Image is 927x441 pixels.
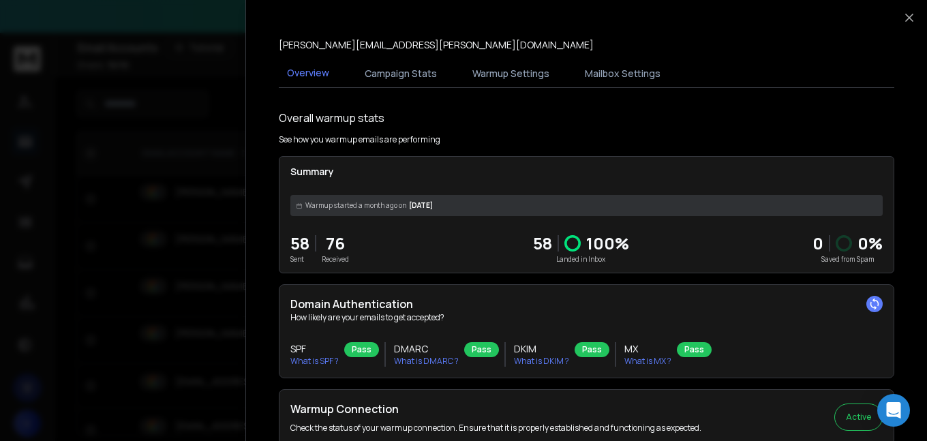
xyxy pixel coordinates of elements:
[322,254,349,264] p: Received
[464,342,499,357] div: Pass
[812,232,823,254] strong: 0
[290,195,883,216] div: [DATE]
[344,342,379,357] div: Pass
[577,59,669,89] button: Mailbox Settings
[290,401,701,417] h2: Warmup Connection
[877,394,910,427] div: Open Intercom Messenger
[834,404,883,431] button: Active
[290,254,309,264] p: Sent
[290,296,883,312] h2: Domain Authentication
[279,110,384,126] h1: Overall warmup stats
[394,356,459,367] p: What is DMARC ?
[290,423,701,434] p: Check the status of your warmup connection. Ensure that it is properly established and functionin...
[677,342,712,357] div: Pass
[279,38,594,52] p: [PERSON_NAME][EMAIL_ADDRESS][PERSON_NAME][DOMAIN_NAME]
[290,312,883,323] p: How likely are your emails to get accepted?
[279,58,337,89] button: Overview
[290,232,309,254] p: 58
[279,134,440,145] p: See how you warmup emails are performing
[305,200,406,211] span: Warmup started a month ago on
[857,232,883,254] p: 0 %
[624,356,671,367] p: What is MX ?
[464,59,558,89] button: Warmup Settings
[812,254,883,264] p: Saved from Spam
[575,342,609,357] div: Pass
[290,165,883,179] p: Summary
[290,356,339,367] p: What is SPF ?
[322,232,349,254] p: 76
[356,59,445,89] button: Campaign Stats
[624,342,671,356] h3: MX
[514,356,569,367] p: What is DKIM ?
[586,232,629,254] p: 100 %
[533,232,552,254] p: 58
[394,342,459,356] h3: DMARC
[290,342,339,356] h3: SPF
[533,254,629,264] p: Landed in Inbox
[514,342,569,356] h3: DKIM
